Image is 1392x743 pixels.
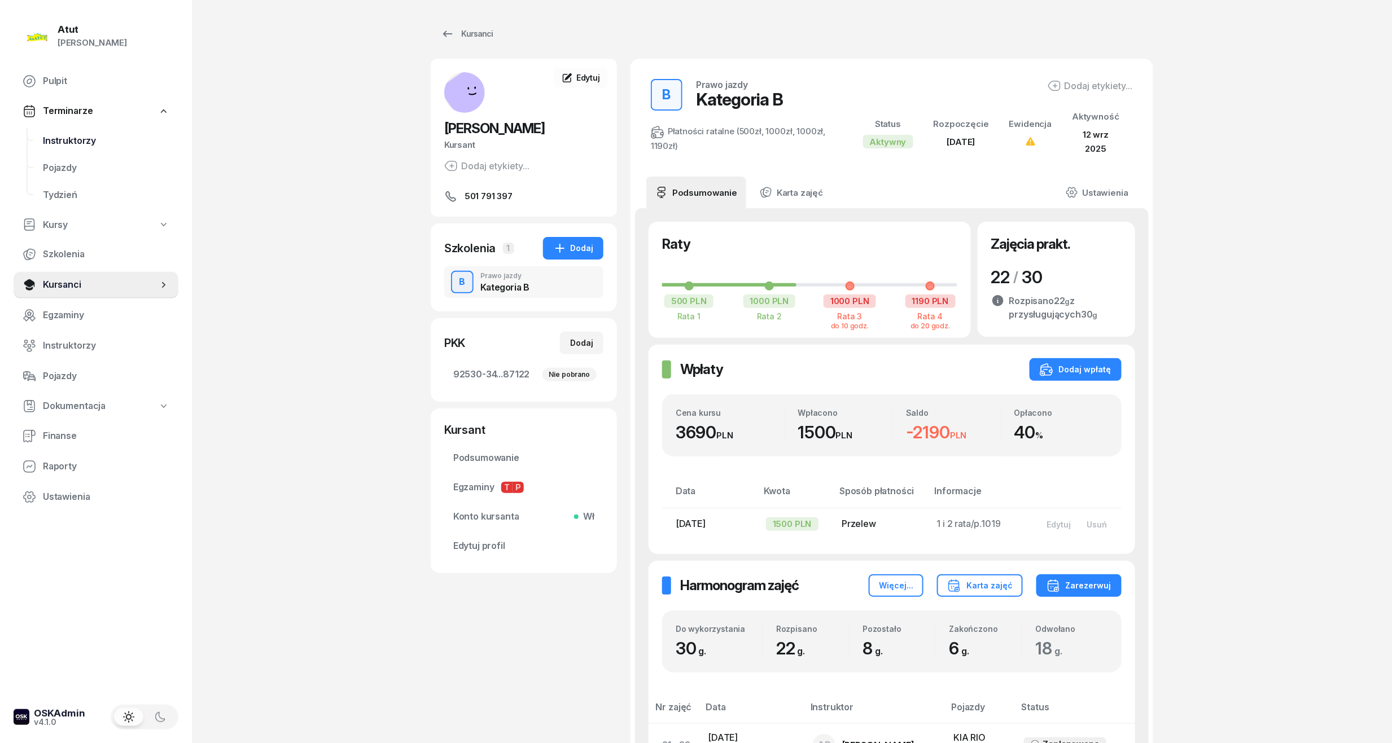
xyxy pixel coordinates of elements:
img: logo-xs-dark@2x.png [14,709,29,725]
button: Dodaj wpłatę [1030,358,1122,381]
div: Do wykorzystania [676,624,762,634]
span: 1 i 2 rata/p.1019 [937,518,1001,529]
button: Dodaj etykiety... [444,159,529,173]
th: Data [662,483,757,508]
div: PKK [444,335,466,351]
div: Kursant [444,138,603,152]
button: B [651,79,682,111]
span: [PERSON_NAME] [444,120,545,137]
span: 92530-34...87122 [453,367,594,382]
span: Kursanci [43,278,158,292]
a: Podsumowanie [646,177,746,208]
span: Finanse [43,429,169,443]
div: Rata 4 [904,311,957,321]
div: B [658,83,676,106]
button: Więcej... [869,574,923,597]
div: B [455,272,470,292]
div: Saldo [906,408,1000,417]
small: g [1093,311,1098,319]
small: g. [798,645,806,657]
div: Dodaj [570,336,593,350]
div: / [1013,268,1018,286]
div: Opłacono [1014,408,1109,417]
h2: Wpłaty [680,360,723,379]
th: Sposób płatności [833,483,927,508]
div: Kursanci [441,27,493,41]
div: Ewidencja [1009,117,1052,131]
button: BPrawo jazdyKategoria B [444,266,603,298]
small: % [1035,430,1043,441]
span: 22 [1054,295,1070,306]
button: Karta zajęć [937,574,1023,597]
div: Płatności ratalne (500zł, 1000zł, 1000zł, 1190zł) [651,124,836,153]
span: Pojazdy [43,369,169,384]
div: 1500 [798,422,892,443]
button: Zarezerwuj [1036,574,1122,597]
div: Dodaj wpłatę [1040,363,1111,376]
a: Karta zajęć [751,177,832,208]
a: Tydzień [34,182,178,209]
span: 6 [949,638,975,658]
div: -2190 [906,422,1000,443]
a: Raporty [14,453,178,480]
div: Atut [58,25,127,34]
a: Instruktorzy [34,128,178,155]
div: do 10 godz. [823,321,877,329]
small: PLN [716,430,733,441]
div: Rozpisano [776,624,848,634]
a: Edytuj [554,68,608,88]
small: g [1065,297,1070,306]
div: Rata 1 [662,311,716,321]
th: Pojazdy [944,700,1014,724]
button: Dodaj [560,332,603,354]
div: Edytuj [1047,520,1071,529]
span: Szkolenia [43,247,169,262]
div: Aktywność [1072,109,1119,124]
div: 500 PLN [664,294,713,308]
div: Pozostało [863,624,935,634]
small: g. [699,645,707,657]
span: Pojazdy [43,161,169,175]
span: 501 791 397 [465,190,513,203]
div: 1000 PLN [743,294,796,308]
a: Dokumentacja [14,393,178,419]
a: Instruktorzy [14,332,178,359]
span: 30 [1022,267,1043,287]
small: PLN [836,430,853,441]
h2: Zajęcia prakt. [991,235,1071,253]
span: [DATE] [947,137,975,147]
span: Ustawienia [43,490,169,504]
span: Instruktorzy [43,134,169,148]
div: Dodaj [553,241,593,255]
div: Szkolenia [444,240,496,256]
a: Podsumowanie [444,445,603,472]
span: 22 [776,638,811,658]
div: 40 [1014,422,1109,443]
div: Przelew [842,517,918,531]
span: 30 [676,638,712,658]
div: Usuń [1087,520,1107,529]
div: 3690 [676,422,784,443]
div: Prawo jazdy [480,272,529,279]
small: g. [875,645,883,657]
a: Terminarze [14,98,178,124]
span: Egzaminy [43,308,169,323]
th: Data [699,700,804,724]
a: Ustawienia [1057,177,1137,208]
span: Konto kursanta [453,509,594,524]
div: Prawo jazdy [696,80,748,89]
a: EgzaminyTP [444,474,603,501]
a: Kursy [14,212,178,238]
div: Rata 3 [823,311,877,321]
span: Egzaminy [453,480,594,495]
div: Kategoria B [480,283,529,292]
div: Rozpisano z przysługujących [1009,294,1122,321]
span: P [513,482,524,493]
button: Usuń [1079,515,1115,534]
div: 1190 PLN [905,294,956,308]
button: Dodaj etykiety... [1048,79,1133,93]
div: Cena kursu [676,408,784,417]
div: [PERSON_NAME] [58,36,127,50]
span: Tydzień [43,188,169,203]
